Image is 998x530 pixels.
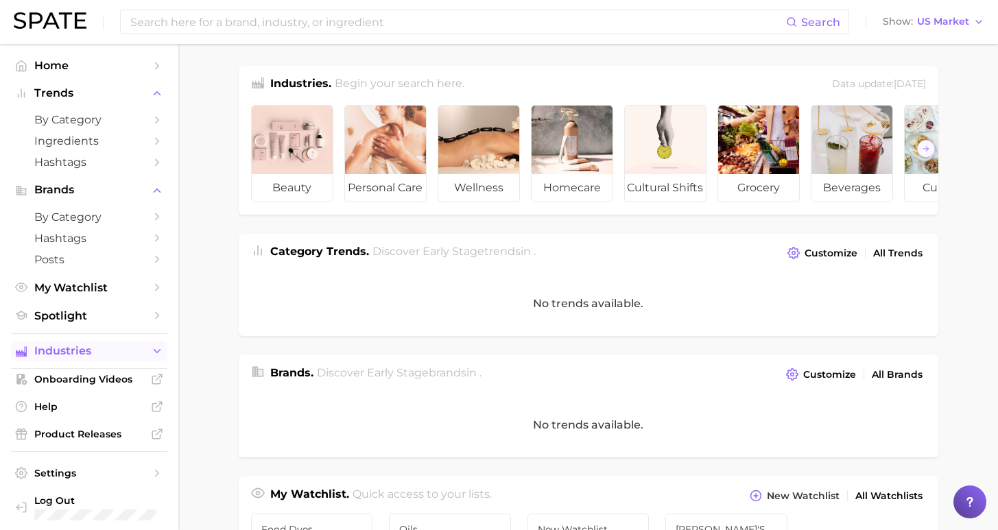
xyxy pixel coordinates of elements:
span: Product Releases [34,428,144,440]
span: Onboarding Videos [34,373,144,385]
span: Discover Early Stage brands in . [317,366,482,379]
a: Onboarding Videos [11,369,167,389]
button: Industries [11,341,167,361]
a: grocery [717,105,800,202]
a: Help [11,396,167,417]
span: US Market [917,18,969,25]
button: Brands [11,180,167,200]
span: Discover Early Stage trends in . [372,245,536,258]
a: cultural shifts [624,105,706,202]
a: Product Releases [11,424,167,444]
span: Brands . [270,366,313,379]
span: Spotlight [34,309,144,322]
img: SPATE [14,12,86,29]
span: cultural shifts [625,174,706,202]
span: personal care [345,174,426,202]
span: New Watchlist [767,490,840,502]
a: All Trends [870,244,926,263]
span: Brands [34,184,144,196]
a: Settings [11,463,167,483]
span: Home [34,59,144,72]
span: Hashtags [34,156,144,169]
a: Hashtags [11,152,167,173]
span: Posts [34,253,144,266]
input: Search here for a brand, industry, or ingredient [129,10,786,34]
span: homecare [532,174,613,202]
span: All Brands [872,369,923,381]
span: grocery [718,174,799,202]
span: by Category [34,210,144,224]
span: Trends [34,87,144,99]
span: beverages [811,174,892,202]
span: Customize [805,248,857,259]
a: All Watchlists [852,487,926,505]
button: Scroll Right [917,140,935,158]
h2: Quick access to your lists. [353,486,492,505]
a: My Watchlist [11,277,167,298]
a: Home [11,55,167,76]
span: Ingredients [34,134,144,147]
span: All Trends [873,248,923,259]
span: culinary [905,174,986,202]
button: ShowUS Market [879,13,988,31]
h1: My Watchlist. [270,486,349,505]
span: My Watchlist [34,281,144,294]
h1: Industries. [270,75,331,94]
span: Customize [803,369,856,381]
a: homecare [531,105,613,202]
a: All Brands [868,365,926,384]
span: wellness [438,174,519,202]
span: Log Out [34,494,156,507]
a: Log out. Currently logged in with e-mail alyssa@spate.nyc. [11,490,167,525]
h2: Begin your search here. [335,75,464,94]
span: Help [34,400,144,413]
a: Posts [11,249,167,270]
a: Ingredients [11,130,167,152]
span: Industries [34,345,144,357]
a: Spotlight [11,305,167,326]
button: Customize [783,365,859,384]
button: Customize [784,243,860,263]
a: personal care [344,105,427,202]
span: Settings [34,467,144,479]
button: Trends [11,83,167,104]
span: beauty [252,174,333,202]
span: by Category [34,113,144,126]
a: beauty [251,105,333,202]
div: No trends available. [239,271,938,336]
span: Category Trends . [270,245,369,258]
a: wellness [438,105,520,202]
div: Data update: [DATE] [832,75,926,94]
span: Search [801,16,840,29]
a: culinary [904,105,986,202]
span: Hashtags [34,232,144,245]
div: No trends available. [239,392,938,457]
a: by Category [11,109,167,130]
a: by Category [11,206,167,228]
span: All Watchlists [855,490,923,502]
a: beverages [811,105,893,202]
a: Hashtags [11,228,167,249]
span: Show [883,18,913,25]
button: New Watchlist [746,486,842,505]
